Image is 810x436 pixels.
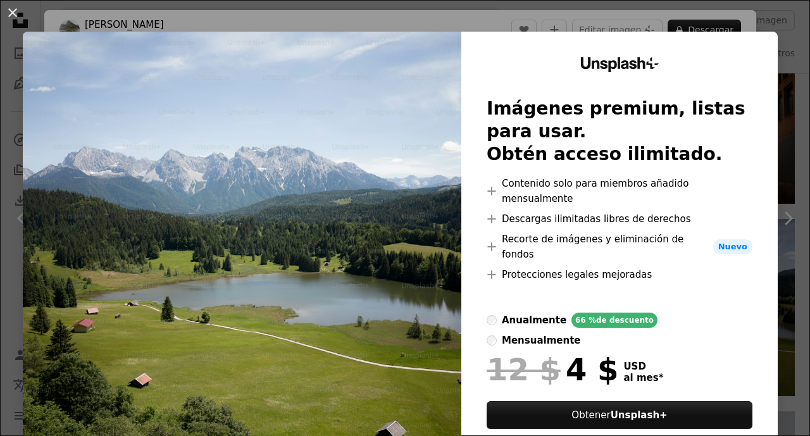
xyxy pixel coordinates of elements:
span: al mes * [623,372,663,383]
li: Recorte de imágenes y eliminación de fondos [487,232,752,262]
div: 66 % de descuento [571,313,657,328]
span: 12 $ [487,353,561,386]
div: anualmente [502,313,566,328]
input: anualmente66 %de descuento [487,315,497,325]
li: Protecciones legales mejoradas [487,267,752,282]
input: mensualmente [487,335,497,346]
div: 4 $ [487,353,618,386]
h2: Imágenes premium, listas para usar. Obtén acceso ilimitado. [487,97,752,166]
li: Contenido solo para miembros añadido mensualmente [487,176,752,206]
span: Nuevo [713,239,752,254]
button: ObtenerUnsplash+ [487,401,752,429]
li: Descargas ilimitadas libres de derechos [487,211,752,227]
div: mensualmente [502,333,580,348]
strong: Unsplash+ [611,409,668,421]
span: USD [623,361,663,372]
